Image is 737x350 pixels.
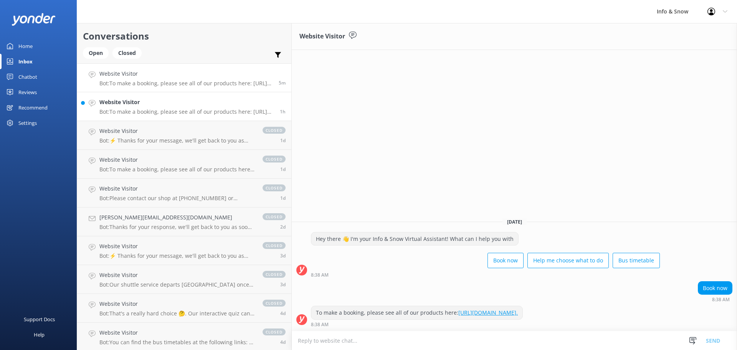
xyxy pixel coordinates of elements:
[99,252,255,259] p: Bot: ⚡ Thanks for your message, we'll get back to you as soon as we can. You're also welcome to k...
[99,137,255,144] p: Bot: ⚡ Thanks for your message, we'll get back to you as soon as we can. You're also welcome to k...
[263,300,286,307] span: closed
[311,306,522,319] div: To make a booking, please see all of our products here:
[34,327,45,342] div: Help
[311,232,518,245] div: Hey there 👋 I'm your Info & Snow Virtual Assistant! What can I help you with
[99,271,255,279] h4: Website Visitor
[99,195,255,202] p: Bot: Please contact our shop at [PHONE_NUMBER] or [EMAIL_ADDRESS][DOMAIN_NAME] for booking changes.
[99,328,255,337] h4: Website Visitor
[99,70,273,78] h4: Website Visitor
[712,297,730,302] strong: 8:38 AM
[263,213,286,220] span: closed
[99,242,255,250] h4: Website Visitor
[99,300,255,308] h4: Website Visitor
[311,272,660,277] div: Aug 21 2025 08:38am (UTC +12:00) Pacific/Auckland
[77,294,291,323] a: Website VisitorBot:That's a really hard choice 🤔. Our interactive quiz can help recommend a great...
[99,166,255,173] p: Bot: To make a booking, please see all of our products here: [URL][DOMAIN_NAME].
[99,339,255,346] p: Bot: You can find the bus timetables at the following links: - Timetable Brochure: [URL][DOMAIN_N...
[99,281,255,288] p: Bot: Our shuttle service departs [GEOGRAPHIC_DATA] once in the morning and returns from the mount...
[280,108,286,115] span: Aug 21 2025 07:22am (UTC +12:00) Pacific/Auckland
[18,38,33,54] div: Home
[280,224,286,230] span: Aug 18 2025 08:14pm (UTC +12:00) Pacific/Auckland
[24,312,55,327] div: Support Docs
[280,339,286,345] span: Aug 16 2025 03:26pm (UTC +12:00) Pacific/Auckland
[99,213,255,222] h4: [PERSON_NAME][EMAIL_ADDRESS][DOMAIN_NAME]
[99,127,255,135] h4: Website Visitor
[527,253,609,268] button: Help me choose what to do
[502,219,527,225] span: [DATE]
[77,207,291,236] a: [PERSON_NAME][EMAIL_ADDRESS][DOMAIN_NAME]Bot:Thanks for your response, we'll get back to you as s...
[487,253,524,268] button: Book now
[77,92,291,121] a: Website VisitorBot:To make a booking, please see all of our products here: [URL][DOMAIN_NAME].1h
[83,29,286,43] h2: Conversations
[99,184,255,193] h4: Website Visitor
[263,328,286,335] span: closed
[263,156,286,163] span: closed
[698,297,732,302] div: Aug 21 2025 08:38am (UTC +12:00) Pacific/Auckland
[99,80,273,87] p: Bot: To make a booking, please see all of our products here: [URL][DOMAIN_NAME].
[613,253,660,268] button: Bus timetable
[280,195,286,201] span: Aug 19 2025 02:03pm (UTC +12:00) Pacific/Auckland
[77,121,291,150] a: Website VisitorBot:⚡ Thanks for your message, we'll get back to you as soon as we can. You're als...
[263,242,286,249] span: closed
[18,100,48,115] div: Recommend
[18,85,37,100] div: Reviews
[112,48,145,57] a: Closed
[698,282,732,295] div: Book now
[280,137,286,144] span: Aug 19 2025 10:10pm (UTC +12:00) Pacific/Auckland
[12,13,56,26] img: yonder-white-logo.png
[263,271,286,278] span: closed
[18,54,33,69] div: Inbox
[77,63,291,92] a: Website VisitorBot:To make a booking, please see all of our products here: [URL][DOMAIN_NAME].5m
[280,166,286,173] span: Aug 19 2025 03:18pm (UTC +12:00) Pacific/Auckland
[311,322,523,327] div: Aug 21 2025 08:38am (UTC +12:00) Pacific/Auckland
[263,184,286,191] span: closed
[99,156,255,164] h4: Website Visitor
[458,309,518,316] a: [URL][DOMAIN_NAME].
[99,224,255,231] p: Bot: Thanks for your response, we'll get back to you as soon as we can during opening hours.
[83,47,109,59] div: Open
[311,322,329,327] strong: 8:38 AM
[77,150,291,179] a: Website VisitorBot:To make a booking, please see all of our products here: [URL][DOMAIN_NAME].clo...
[263,127,286,134] span: closed
[112,47,142,59] div: Closed
[18,69,37,85] div: Chatbot
[280,252,286,259] span: Aug 17 2025 08:38pm (UTC +12:00) Pacific/Auckland
[99,98,274,106] h4: Website Visitor
[299,32,345,41] h3: Website Visitor
[18,115,37,131] div: Settings
[83,48,112,57] a: Open
[99,108,274,115] p: Bot: To make a booking, please see all of our products here: [URL][DOMAIN_NAME].
[279,80,286,86] span: Aug 21 2025 08:38am (UTC +12:00) Pacific/Auckland
[77,265,291,294] a: Website VisitorBot:Our shuttle service departs [GEOGRAPHIC_DATA] once in the morning and returns ...
[99,310,255,317] p: Bot: That's a really hard choice 🤔. Our interactive quiz can help recommend a great option for yo...
[77,179,291,207] a: Website VisitorBot:Please contact our shop at [PHONE_NUMBER] or [EMAIL_ADDRESS][DOMAIN_NAME] for ...
[280,310,286,317] span: Aug 17 2025 08:05am (UTC +12:00) Pacific/Auckland
[311,273,329,277] strong: 8:38 AM
[280,281,286,288] span: Aug 17 2025 01:46pm (UTC +12:00) Pacific/Auckland
[77,236,291,265] a: Website VisitorBot:⚡ Thanks for your message, we'll get back to you as soon as we can. You're als...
